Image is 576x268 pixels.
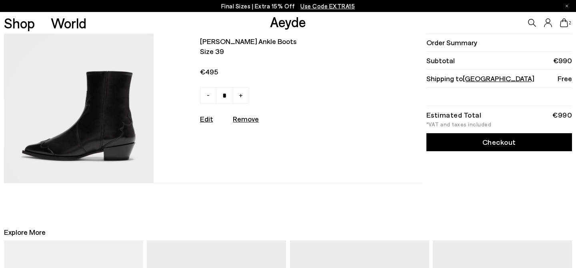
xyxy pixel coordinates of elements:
[270,13,306,30] a: Aeyde
[200,46,363,56] span: Size 39
[51,16,86,30] a: World
[4,16,35,30] a: Shop
[200,114,213,123] a: Edit
[558,74,572,84] span: Free
[553,56,572,66] span: €990
[426,74,534,84] span: Shipping to
[300,2,355,10] span: Navigate to /collections/ss25-final-sizes
[568,21,572,25] span: 2
[233,87,249,104] a: +
[560,18,568,27] a: 2
[200,67,363,77] span: €495
[463,74,534,83] span: [GEOGRAPHIC_DATA]
[207,90,210,100] span: -
[426,112,482,118] div: Estimated Total
[233,114,259,123] u: Remove
[200,36,363,46] span: [PERSON_NAME] ankle boots
[200,87,216,104] a: -
[426,133,572,151] a: Checkout
[426,122,572,127] div: *VAT and taxes included
[426,34,572,52] li: Order Summary
[426,52,572,70] li: Subtotal
[221,1,355,11] p: Final Sizes | Extra 15% Off
[239,90,243,100] span: +
[552,112,572,118] div: €990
